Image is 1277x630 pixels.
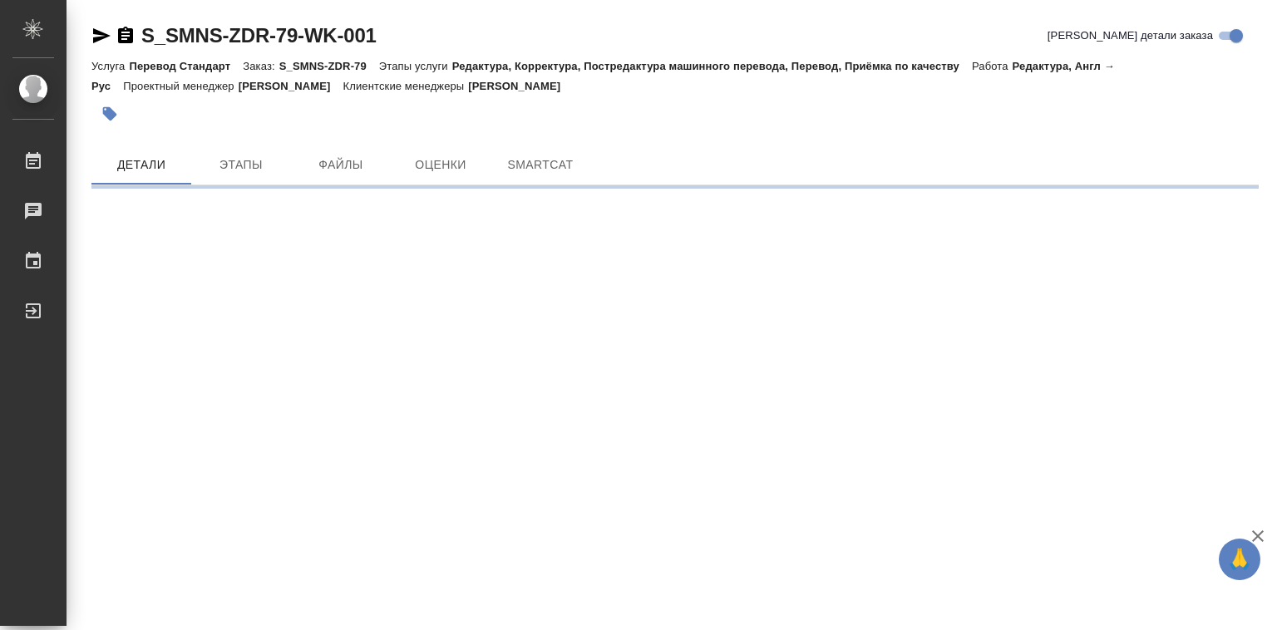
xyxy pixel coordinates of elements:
p: [PERSON_NAME] [239,80,343,92]
button: 🙏 [1219,539,1260,580]
p: S_SMNS-ZDR-79 [279,60,379,72]
span: Этапы [201,155,281,175]
p: [PERSON_NAME] [468,80,573,92]
span: Детали [101,155,181,175]
span: 🙏 [1225,542,1254,577]
p: Услуга [91,60,129,72]
p: Редактура, Корректура, Постредактура машинного перевода, Перевод, Приёмка по качеству [452,60,972,72]
p: Этапы услуги [379,60,452,72]
span: Оценки [401,155,481,175]
p: Перевод Стандарт [129,60,243,72]
button: Добавить тэг [91,96,128,132]
span: Файлы [301,155,381,175]
button: Скопировать ссылку [116,26,136,46]
button: Скопировать ссылку для ЯМессенджера [91,26,111,46]
a: S_SMNS-ZDR-79-WK-001 [141,24,377,47]
span: SmartCat [500,155,580,175]
p: Заказ: [243,60,279,72]
p: Проектный менеджер [123,80,238,92]
p: Работа [972,60,1013,72]
span: [PERSON_NAME] детали заказа [1048,27,1213,44]
p: Клиентские менеджеры [343,80,469,92]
